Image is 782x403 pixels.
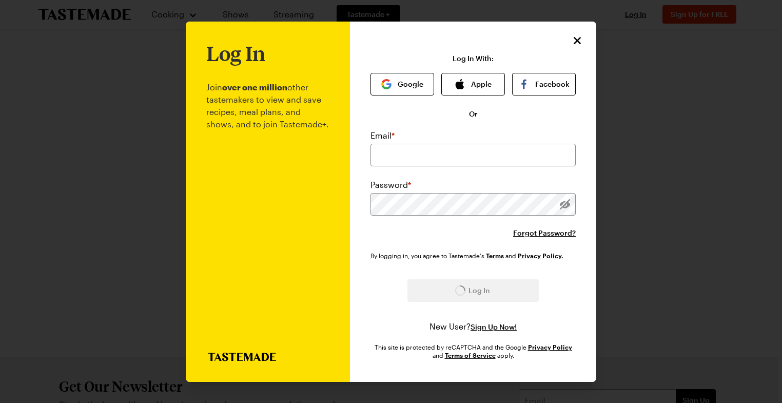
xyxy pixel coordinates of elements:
button: Forgot Password? [513,228,576,238]
label: Email [370,129,395,142]
label: Password [370,179,411,191]
a: Google Privacy Policy [528,342,572,351]
b: over one million [222,82,287,92]
button: Apple [441,73,505,95]
a: Google Terms of Service [445,351,496,359]
h1: Log In [206,42,265,65]
span: New User? [429,321,471,331]
div: By logging in, you agree to Tastemade's and [370,251,568,261]
a: Tastemade Terms of Service [486,251,504,260]
span: Or [469,109,478,119]
button: Facebook [512,73,576,95]
div: This site is protected by reCAPTCHA and the Google and apply. [370,343,576,359]
button: Sign Up Now! [471,322,517,332]
button: Close [571,34,584,47]
p: Log In With: [453,54,494,63]
p: Join other tastemakers to view and save recipes, meal plans, and shows, and to join Tastemade+. [206,65,329,353]
a: Tastemade Privacy Policy [518,251,563,260]
button: Google [370,73,434,95]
